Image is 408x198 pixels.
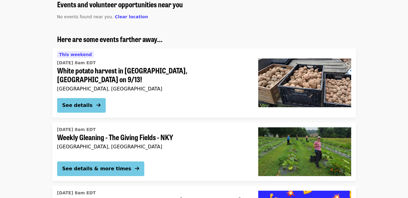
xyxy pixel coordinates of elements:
[258,127,351,176] img: Weekly Gleaning - The Giving Fields - NKY organized by Society of St. Andrew
[52,48,356,118] a: See details for "White potato harvest in Stantonsburg, NC on 9/13!"
[115,14,148,19] span: Clear location
[57,34,163,44] span: Here are some events farther away...
[52,122,356,181] a: See details for "Weekly Gleaning - The Giving Fields - NKY"
[57,98,106,113] button: See details
[59,52,92,57] span: This weekend
[57,60,96,66] time: [DATE] 8am EDT
[258,58,351,107] img: White potato harvest in Stantonsburg, NC on 9/13! organized by Society of St. Andrew
[57,144,249,150] div: [GEOGRAPHIC_DATA], [GEOGRAPHIC_DATA]
[135,166,139,171] i: arrow-right icon
[62,102,93,109] div: See details
[57,66,249,84] span: White potato harvest in [GEOGRAPHIC_DATA], [GEOGRAPHIC_DATA] on 9/13!
[57,86,249,92] div: [GEOGRAPHIC_DATA], [GEOGRAPHIC_DATA]
[57,126,96,133] time: [DATE] 8am EDT
[57,161,144,176] button: See details & more times
[57,190,96,196] time: [DATE] 8am EDT
[57,133,249,142] span: Weekly Gleaning - The Giving Fields - NKY
[96,102,101,108] i: arrow-right icon
[115,14,148,20] button: Clear location
[62,165,131,172] div: See details & more times
[57,14,114,19] span: No events found near you.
